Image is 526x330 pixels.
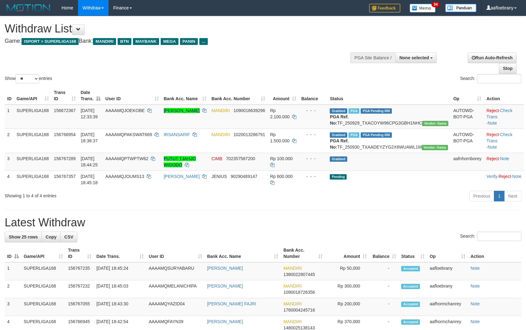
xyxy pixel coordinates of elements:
[350,52,395,63] div: PGA Site Balance /
[5,280,21,298] td: 2
[348,108,359,114] span: Marked by aafsengchandara
[270,108,290,119] span: Rp 2.100.000
[212,108,230,113] span: MANDIRI
[212,156,222,161] span: CIMB
[233,108,265,113] span: Copy 1090016639296 to clipboard
[207,301,256,306] a: [PERSON_NAME] FAJRI
[512,174,522,179] a: Note
[133,38,159,45] span: MAYBANK
[427,244,468,262] th: Op: activate to sort column ascending
[361,132,392,138] span: PGA Pending
[231,174,257,179] span: Copy 90290489147 to clipboard
[445,4,476,12] img: panduan.png
[46,234,56,239] span: Copy
[299,87,328,105] th: Balance
[5,216,521,229] h1: Latest Withdraw
[5,244,21,262] th: ID: activate to sort column descending
[283,319,302,324] span: MANDIRI
[301,155,325,162] div: - - -
[5,87,14,105] th: ID
[451,129,484,153] td: AUTOWD-BOT-PGA
[283,308,315,313] span: Copy 1760004245716 to clipboard
[283,290,315,295] span: Copy 1090018726356 to clipboard
[161,87,209,105] th: Bank Acc. Name: activate to sort column ascending
[268,87,299,105] th: Amount: activate to sort column ascending
[103,87,161,105] th: User ID: activate to sort column ascending
[427,280,468,298] td: aafloebrany
[330,132,347,138] span: Grabbed
[51,87,78,105] th: Trans ID: activate to sort column ascending
[369,280,399,298] td: -
[21,262,66,280] td: SUPERLIGA168
[281,244,325,262] th: Bank Acc. Number: activate to sort column ascending
[431,2,440,7] span: 34
[105,174,144,179] span: AAAAMQJOUMS13
[94,244,146,262] th: Date Trans.: activate to sort column ascending
[451,87,484,105] th: Op: activate to sort column ascending
[451,153,484,170] td: aafnhornborey
[427,298,468,316] td: aafhormchanrey
[327,87,451,105] th: Status
[81,174,98,185] span: [DATE] 18:45:18
[283,283,302,288] span: MANDIRI
[180,38,198,45] span: PANIN
[16,74,39,83] select: Showentries
[78,87,103,105] th: Date Trans.: activate to sort column descending
[5,22,344,35] h1: Withdraw List
[488,145,497,150] a: Note
[470,301,480,306] a: Note
[161,38,178,45] span: MEGA
[369,4,400,12] img: Feedback.jpg
[5,74,52,83] label: Show entries
[5,298,21,316] td: 3
[348,132,359,138] span: Marked by aafsengchandara
[164,108,200,113] a: [PERSON_NAME]
[54,132,76,137] span: 156766954
[94,262,146,280] td: [DATE] 18:45:24
[369,298,399,316] td: -
[470,319,480,324] a: Note
[399,55,429,60] span: None selected
[484,153,524,170] td: ·
[21,298,66,316] td: SUPERLIGA168
[401,284,420,289] span: Accepted
[469,191,494,201] a: Previous
[486,156,499,161] a: Reject
[369,244,399,262] th: Balance: activate to sort column ascending
[369,262,399,280] td: -
[207,319,243,324] a: [PERSON_NAME]
[470,283,480,288] a: Note
[66,280,94,298] td: 156767232
[14,170,51,188] td: SUPERLIGA168
[460,74,521,83] label: Search:
[486,132,512,143] a: Check Trans
[146,244,205,262] th: User ID: activate to sort column ascending
[22,38,79,45] span: ISPORT > SUPERLIGA168
[283,301,302,306] span: MANDIRI
[164,174,200,179] a: [PERSON_NAME]
[41,232,61,242] a: Copy
[5,105,14,129] td: 1
[484,129,524,153] td: · ·
[460,232,521,241] label: Search:
[14,105,51,129] td: SUPERLIGA168
[5,3,52,12] img: MOTION_logo.png
[477,74,521,83] input: Search:
[301,131,325,138] div: - - -
[54,156,76,161] span: 156767289
[486,108,499,113] a: Reject
[233,132,265,137] span: Copy 1020013286791 to clipboard
[486,132,499,137] a: Reject
[60,232,77,242] a: CSV
[301,173,325,180] div: - - -
[468,244,521,262] th: Action
[5,170,14,188] td: 4
[488,121,497,126] a: Note
[486,108,512,119] a: Check Trans
[401,266,420,271] span: Accepted
[325,262,369,280] td: Rp 50,000
[14,153,51,170] td: SUPERLIGA168
[146,298,205,316] td: AAAAMQYAZID04
[499,174,511,179] a: Reject
[283,272,315,277] span: Copy 1380022807445 to clipboard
